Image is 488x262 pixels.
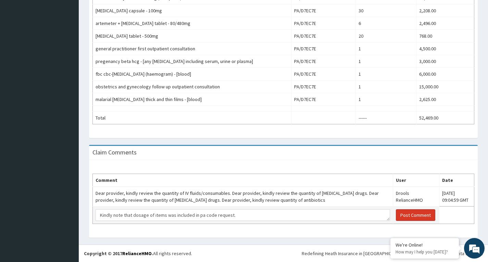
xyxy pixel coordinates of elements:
td: PA/D7EC7E [291,80,356,93]
p: How may I help you today? [396,249,454,255]
td: PA/D7EC7E [291,30,356,42]
td: [MEDICAL_DATA] tablet - 500mg [93,30,291,42]
td: 6 [356,17,416,30]
th: Comment [93,174,393,187]
textarea: Kindly note that dosage of items was included in pa code request. [96,209,390,221]
td: 2,208.00 [416,4,474,17]
td: PA/D7EC7E [291,4,356,17]
strong: Copyright © 2017 . [84,250,153,257]
td: general practitioner first outpatient consultation [93,42,291,55]
td: 1 [356,80,416,93]
td: 1 [356,68,416,80]
th: User [393,174,439,187]
span: We're online! [40,86,95,155]
td: 1 [356,55,416,68]
td: PA/D7EC7E [291,42,356,55]
td: 52,469.00 [416,112,474,124]
textarea: Type your message and hit 'Enter' [3,187,130,211]
td: PA/D7EC7E [291,55,356,68]
div: We're Online! [396,242,454,248]
button: Post Comment [396,209,435,221]
img: d_794563401_company_1708531726252_794563401 [13,34,28,51]
td: [DATE] 09:04:59 GMT [439,187,474,207]
td: obstetrics and gynecology follow up outpatient consultation [93,80,291,93]
td: ------ [356,112,416,124]
td: malarial [MEDICAL_DATA] thick and thin films - [blood] [93,93,291,106]
td: 4,500.00 [416,42,474,55]
a: RelianceHMO [122,250,152,257]
h3: Claim Comments [92,149,137,155]
td: artemeter + [MEDICAL_DATA] tablet - 80/480mg [93,17,291,30]
td: 15,000.00 [416,80,474,93]
td: 2,496.00 [416,17,474,30]
td: 2,625.00 [416,93,474,106]
div: Minimize live chat window [112,3,129,20]
footer: All rights reserved. [79,245,488,262]
td: 3,000.00 [416,55,474,68]
td: Drools RelianceHMO [393,187,439,207]
td: 30 [356,4,416,17]
th: Date [439,174,474,187]
td: PA/D7EC7E [291,68,356,80]
td: PA/D7EC7E [291,17,356,30]
td: pregenancy beta hcg - [any [MEDICAL_DATA] including serum, urine or plasma] [93,55,291,68]
td: fbc cbc-[MEDICAL_DATA] (haemogram) - [blood] [93,68,291,80]
td: 20 [356,30,416,42]
td: 768.00 [416,30,474,42]
td: Total [93,112,291,124]
td: [MEDICAL_DATA] capsule - 100mg [93,4,291,17]
div: Redefining Heath Insurance in [GEOGRAPHIC_DATA] using Telemedicine and Data Science! [302,250,483,257]
td: Dear provider, kindly review the quantity of IV fluids/consumables. Dear provider, kindly review ... [93,187,393,207]
td: PA/D7EC7E [291,93,356,106]
td: 1 [356,42,416,55]
div: Chat with us now [36,38,115,47]
td: 1 [356,93,416,106]
td: 6,000.00 [416,68,474,80]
